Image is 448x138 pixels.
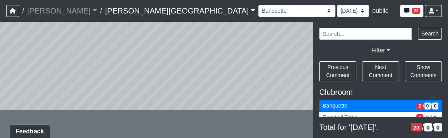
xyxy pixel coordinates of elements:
[432,114,438,121] span: # of resolved comments in revision
[319,28,412,40] input: Search
[97,3,105,19] span: /
[412,8,420,14] span: 23
[423,113,424,121] span: /
[418,28,442,40] button: Search
[424,123,432,132] span: # of QA/customer approval comments in revision
[411,123,422,132] span: # of open/more info comments in revision
[416,103,423,109] span: # of open/more info comments in revision
[27,3,97,19] a: [PERSON_NAME]
[362,61,399,81] button: Next Comment
[405,61,442,81] button: Show Comments
[432,103,438,109] span: # of resolved comments in revision
[319,88,442,97] h5: Clubroom
[416,114,423,121] span: # of open/more info comments in revision
[422,123,424,132] span: /
[6,123,51,138] iframe: Ybug feedback widget
[323,113,413,121] span: Foosball Table
[319,112,442,123] button: Foosball Table3/0/0
[431,113,432,121] span: /
[369,64,392,78] span: Next Comment
[431,102,432,110] span: /
[105,3,255,19] a: [PERSON_NAME][GEOGRAPHIC_DATA]
[424,103,431,109] span: # of QA/customer approval comments in revision
[19,3,27,19] span: /
[371,47,390,54] a: Filter
[319,61,356,81] button: Previous Comment
[432,123,434,132] span: /
[434,123,442,132] span: # of resolved comments in revision
[400,5,423,17] button: 23
[372,7,388,14] span: public
[424,114,431,121] span: # of QA/customer approval comments in revision
[319,100,442,112] button: Banquette2/0/0
[323,102,413,110] span: Banquette
[326,64,350,78] span: Previous Comment
[423,102,424,110] span: /
[319,123,408,132] span: Total for '[DATE]':
[410,64,436,78] span: Show Comments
